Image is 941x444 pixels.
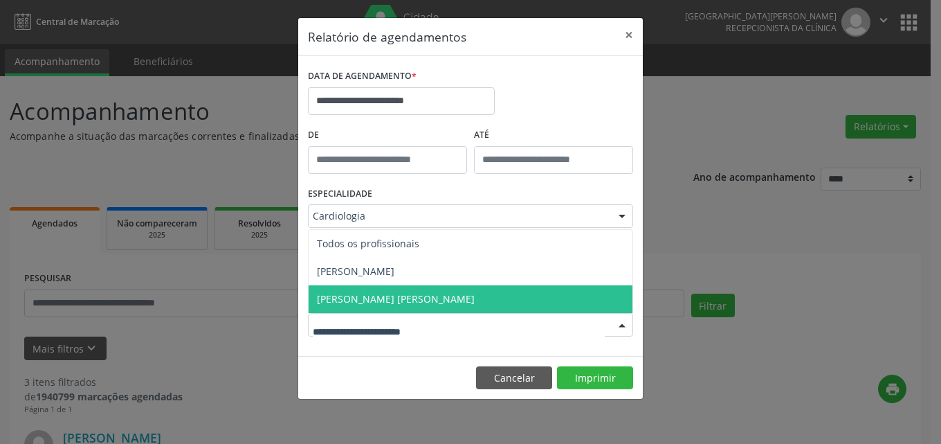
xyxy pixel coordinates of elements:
button: Close [615,18,643,52]
label: ATÉ [474,125,633,146]
label: DATA DE AGENDAMENTO [308,66,417,87]
span: [PERSON_NAME] [PERSON_NAME] [317,292,475,305]
span: Todos os profissionais [317,237,419,250]
button: Imprimir [557,366,633,390]
span: Cardiologia [313,209,605,223]
label: De [308,125,467,146]
span: [PERSON_NAME] [317,265,394,278]
button: Cancelar [476,366,552,390]
h5: Relatório de agendamentos [308,28,466,46]
label: ESPECIALIDADE [308,184,372,205]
